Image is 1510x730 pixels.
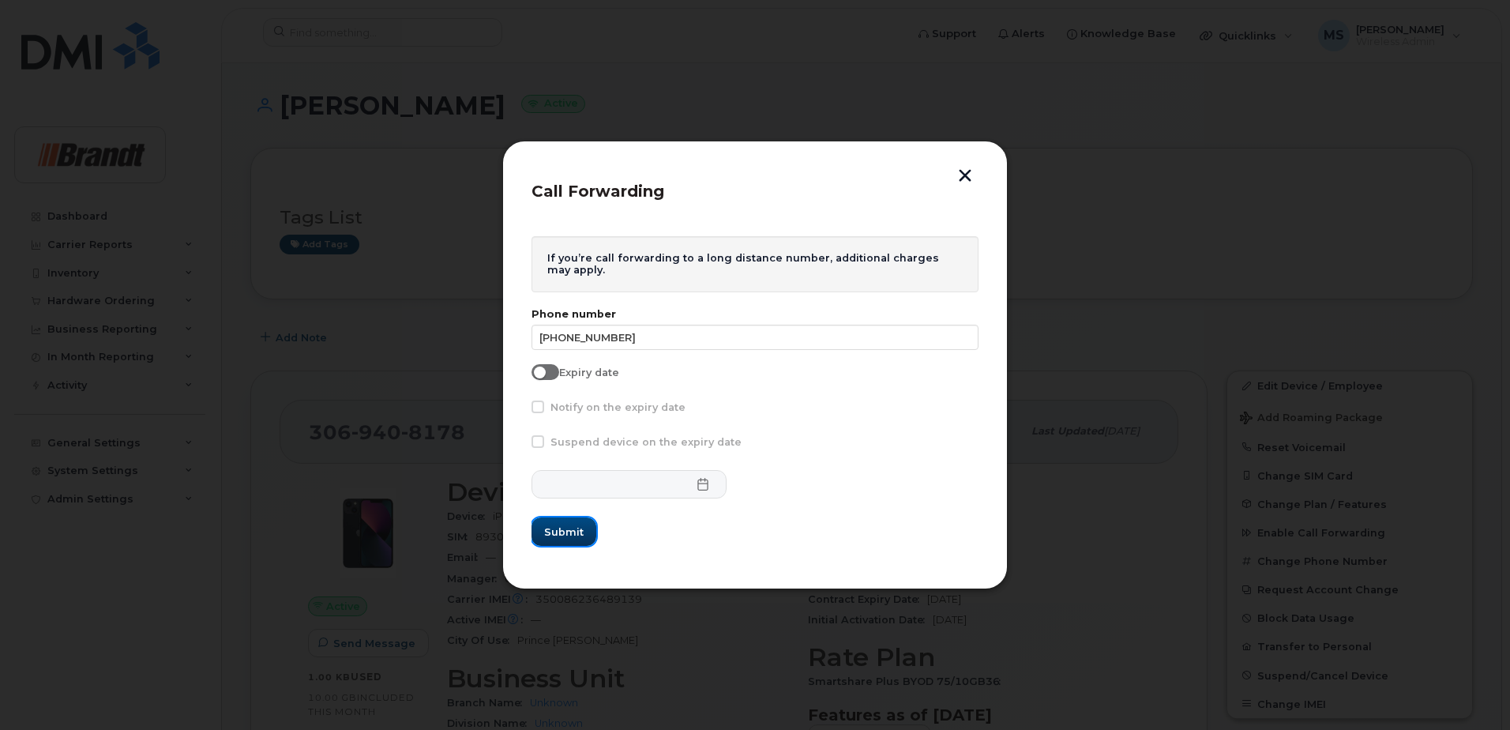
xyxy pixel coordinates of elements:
[532,517,596,546] button: Submit
[532,308,978,320] label: Phone number
[532,364,544,377] input: Expiry date
[544,525,584,540] span: Submit
[532,325,978,350] input: e.g. 825-555-1234
[559,367,619,378] span: Expiry date
[532,236,978,292] div: If you’re call forwarding to a long distance number, additional charges may apply.
[532,182,664,201] span: Call Forwarding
